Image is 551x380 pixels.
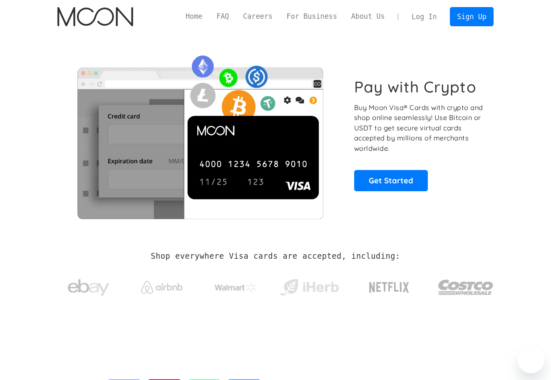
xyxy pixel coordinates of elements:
[352,269,427,302] a: Netflix
[344,11,392,22] a: About Us
[215,282,256,292] img: Walmart
[68,275,109,301] img: ebay
[354,170,428,191] a: Get Started
[205,274,267,297] a: Walmart
[141,281,183,294] img: Airbnb
[57,7,133,26] a: home
[354,77,477,96] h1: Pay with Crypto
[151,252,400,261] h2: Shop everywhere Visa cards are accepted, including:
[438,263,494,307] a: Costco
[518,347,544,373] iframe: Кнопка запуска окна обмена сообщениями
[438,272,494,303] img: Costco
[236,11,279,22] a: Careers
[278,277,340,298] img: iHerb
[280,11,344,22] a: For Business
[450,7,493,26] a: Sign Up
[405,7,444,26] a: Log In
[278,268,340,302] a: iHerb
[57,50,343,219] img: Moon Cards let you spend your crypto anywhere Visa is accepted.
[57,266,119,305] a: ebay
[209,11,236,22] a: FAQ
[368,277,410,298] img: Netflix
[57,7,133,26] img: Moon Logo
[179,11,209,22] a: Home
[354,102,484,154] p: Buy Moon Visa® Cards with crypto and shop online seamlessly! Use Bitcoin or USDT to get secure vi...
[131,272,193,298] a: Airbnb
